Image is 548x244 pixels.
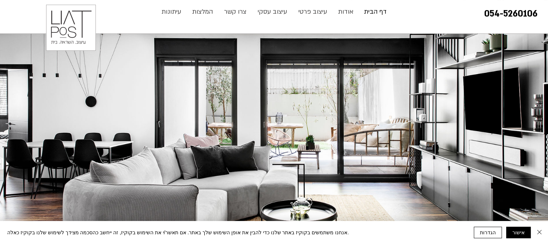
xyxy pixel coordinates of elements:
a: עיצוב עסקי [252,5,293,19]
a: צרו קשר [219,5,252,19]
p: צרו קשר [220,5,250,19]
a: המלצות [187,5,219,19]
p: המלצות [188,5,217,19]
button: הגדרות [474,227,502,238]
p: עיתונות [158,5,185,19]
img: סגירה [535,228,544,236]
button: סגירה [535,227,544,238]
a: 054-5260106 [484,8,538,20]
p: עיצוב עסקי [254,5,291,19]
a: דף הבית [359,5,392,19]
span: אנחנו משתמשים בקוקיז באתר שלנו כדי להבין את אופן השימוש שלך באתר. אם תאשר/י את השימוש בקוקיז, זה ... [7,229,349,236]
a: עיצוב פרטי [293,5,333,19]
p: עיצוב פרטי [295,5,331,19]
a: עיתונות [156,5,187,19]
p: אודות [334,5,357,19]
a: אודות [333,5,359,19]
nav: אתר [156,5,392,19]
button: אישור [506,227,531,238]
p: דף הבית [360,5,390,19]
